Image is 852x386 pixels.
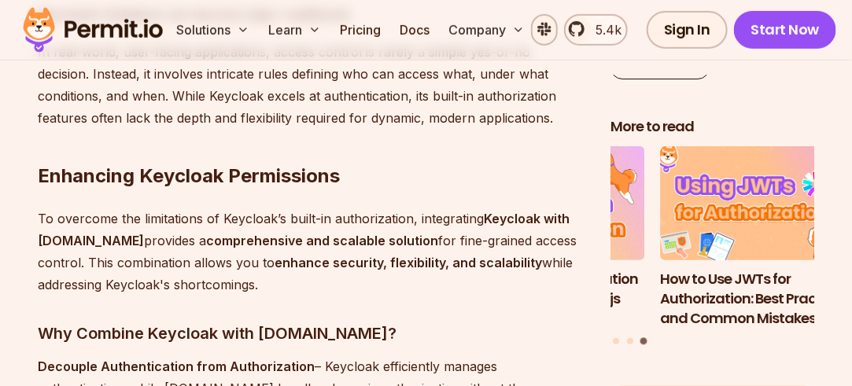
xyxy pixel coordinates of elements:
a: 5.4k [564,14,628,46]
button: Learn [262,14,327,46]
h2: More to read [610,117,814,137]
button: Go to slide 1 [613,338,619,344]
h3: Implementing Authentication and Authorization in Next.js [441,270,644,309]
a: Pricing [334,14,387,46]
a: Sign In [647,11,728,49]
li: 2 of 3 [441,146,644,329]
h2: Enhancing Keycloak Permissions [38,101,585,189]
button: Solutions [170,14,256,46]
img: Implementing Authentication and Authorization in Next.js [441,146,644,261]
p: To overcome the limitations of Keycloak’s built-in authorization, integrating provides a for fine... [38,208,585,296]
strong: Decouple Authentication from Authorization [38,358,315,374]
button: Company [442,14,531,46]
button: Go to slide 3 [640,338,647,345]
span: 5.4k [586,20,621,39]
div: Posts [610,146,814,347]
button: Go to slide 2 [627,338,633,344]
img: Permit logo [16,3,170,57]
strong: Keycloak with [DOMAIN_NAME] [38,211,570,248]
strong: comprehensive and scalable solution [206,233,438,248]
a: Docs [393,14,436,46]
a: Start Now [734,11,837,49]
h3: Why Combine Keycloak with [DOMAIN_NAME]? [38,321,585,346]
p: In real-world, user-facing applications, access control is rarely a simple yes-or-no decision. In... [38,41,585,129]
strong: enhance security, flexibility, and scalability [275,255,542,270]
